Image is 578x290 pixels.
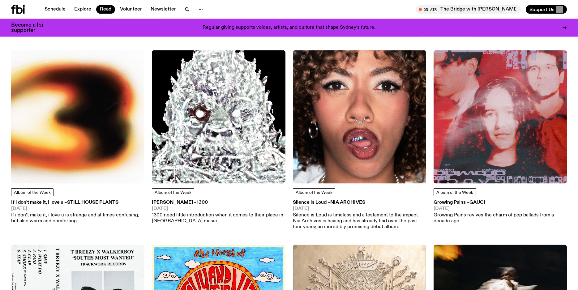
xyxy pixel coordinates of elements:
[434,50,567,183] img: The three members of GAUCI , with Antonia GAUCI front and centre looking at the camera. A red fil...
[434,200,567,205] h3: Growing Pains –
[152,200,285,224] a: [PERSON_NAME] –1300[DATE]1300 need little introduction when it comes to their place in [GEOGRAPHI...
[197,200,208,205] span: 1300
[434,188,476,196] a: Album of the Week
[71,5,95,14] a: Explore
[293,200,426,230] a: Silence Is Loud –Nia Archives[DATE]Silence is Loud is timeless and a testament to the impact Nia ...
[41,5,69,14] a: Schedule
[296,190,332,195] span: Album of the Week
[203,25,375,30] p: Regular giving supports voices, artists, and culture that shape Sydney’s future.
[11,22,51,33] h3: Become a fbi supporter
[293,50,426,183] img: Close up portait photograph of woman, mouth slightly open, displaying a United Kindom flag tooth cap
[152,188,194,196] a: Album of the Week
[155,190,191,195] span: Album of the Week
[152,206,285,211] span: [DATE]
[11,50,144,183] img: Colour burn side ways heart shape, white, yellow, orange and black
[293,212,426,230] p: Silence is Loud is timeless and a testament to the impact Nia Archives is having and has already ...
[152,200,285,205] h3: [PERSON_NAME] –
[14,190,51,195] span: Album of the Week
[152,212,285,224] p: 1300 need little introduction when it comes to their place in [GEOGRAPHIC_DATA] music.
[330,200,365,205] span: Nia Archives
[293,200,426,205] h3: Silence Is Loud –
[11,188,54,196] a: Album of the Week
[11,212,144,224] p: If i don’t make it, i love u is strange and at times confusing, but also warm and comforting.
[434,200,567,224] a: Growing Pains –GAUCI[DATE]Growing Pains revives the charm of pop ballads from a decade ago.
[116,5,146,14] a: Volunteer
[147,5,180,14] a: Newsletter
[529,6,554,12] span: Support Us
[416,5,521,14] button: On AirThe Bridge with [PERSON_NAME]
[67,200,118,205] span: Still House Plants
[434,212,567,224] p: Growing Pains revives the charm of pop ballads from a decade ago.
[11,200,144,224] a: If I don't make it, I love u –Still House Plants[DATE]If i don’t make it, i love u is strange and...
[434,206,567,211] span: [DATE]
[11,200,144,205] h3: If I don't make it, I love u –
[96,5,115,14] a: Read
[436,190,473,195] span: Album of the Week
[469,200,485,205] span: GAUCI
[526,5,567,14] button: Support Us
[11,206,144,211] span: [DATE]
[293,188,335,196] a: Album of the Week
[152,50,285,183] img: A black and white drawn image of a monsterish figure, with a maroon eye
[293,206,426,211] span: [DATE]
